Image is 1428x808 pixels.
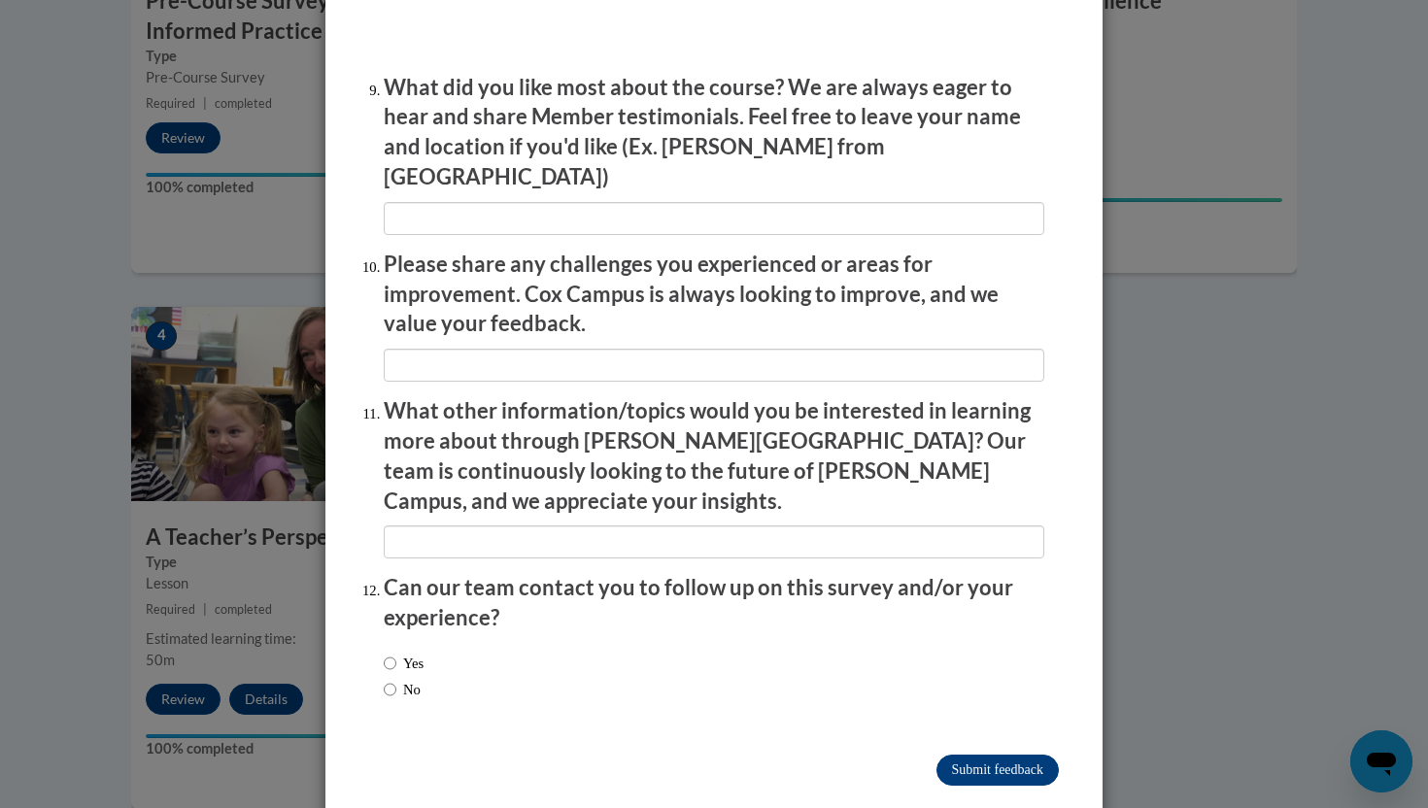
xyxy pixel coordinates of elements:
[384,73,1044,192] p: What did you like most about the course? We are always eager to hear and share Member testimonial...
[384,250,1044,339] p: Please share any challenges you experienced or areas for improvement. Cox Campus is always lookin...
[384,679,421,700] label: No
[384,396,1044,516] p: What other information/topics would you be interested in learning more about through [PERSON_NAME...
[384,573,1044,633] p: Can our team contact you to follow up on this survey and/or your experience?
[384,653,424,674] label: Yes
[384,679,396,700] input: No
[384,653,396,674] input: Yes
[936,755,1059,786] input: Submit feedback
